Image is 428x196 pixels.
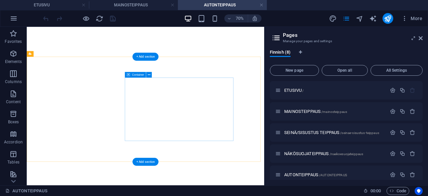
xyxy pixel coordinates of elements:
[329,14,337,22] button: design
[96,15,103,22] i: Reload page
[284,130,379,135] span: SEINÄ/SISUSTUS TEIPPAUS
[390,172,396,178] div: Settings
[319,173,347,177] span: /AUTONTEIPPAUS
[390,187,406,195] span: Code
[89,1,178,9] h4: MAINOSTEIPPAUS
[5,79,22,84] p: Columns
[375,188,376,193] span: :
[5,187,47,195] a: Click to cancel selection. Double-click to open Pages
[4,139,23,145] p: Accordion
[5,59,22,64] p: Elements
[7,159,19,165] p: Tables
[132,73,144,76] span: Container
[342,15,350,22] i: Pages (Ctrl+Alt+S)
[370,65,423,76] button: All Settings
[95,14,103,22] button: reload
[390,130,396,135] div: Settings
[82,14,90,22] button: Click here to leave preview mode and continue editing
[132,53,158,61] div: + Add section
[400,87,405,93] div: Duplicate
[390,87,396,93] div: Settings
[283,38,409,44] h3: Manage your pages and settings
[373,68,420,72] span: All Settings
[330,152,363,156] span: /naekoesuojateippaus
[252,15,258,21] i: On resize automatically adjust zoom level to fit chosen device.
[390,151,396,156] div: Settings
[410,172,415,178] div: Remove
[410,87,415,93] div: The startpage cannot be deleted
[322,65,368,76] button: Open all
[283,32,423,38] h2: Pages
[400,130,405,135] div: Duplicate
[325,68,365,72] span: Open all
[369,14,377,22] button: text_generator
[302,89,304,92] span: /
[270,48,291,58] span: Finnish (8)
[342,14,350,22] button: pages
[284,172,347,177] span: AUTONTEIPPAUS
[282,88,387,92] div: ETUSIVU/
[410,151,415,156] div: Remove
[270,50,423,62] div: Language Tabs
[370,187,381,195] span: 00 00
[363,187,381,195] h6: Session time
[387,187,409,195] button: Code
[400,151,405,156] div: Duplicate
[399,13,425,24] button: More
[340,131,379,135] span: /seinae-sisustus-teippaus
[369,15,377,22] i: AI Writer
[6,99,21,105] p: Content
[224,14,248,22] button: 70%
[282,109,387,114] div: MAINOSTEIPPAUS/mainosteippaus
[356,15,363,22] i: Navigator
[401,15,422,22] span: More
[415,187,423,195] button: Usercentrics
[329,15,337,22] i: Design (Ctrl+Alt+Y)
[282,173,387,177] div: AUTONTEIPPAUS/AUTONTEIPPAUS
[356,14,364,22] button: navigator
[132,158,158,166] div: + Add section
[178,1,267,9] h4: AUTONTEIPPAUS
[273,68,316,72] span: New page
[321,110,347,114] span: /mainosteippaus
[284,109,347,114] span: Click to open page
[410,130,415,135] div: Remove
[400,109,405,114] div: Duplicate
[400,172,405,178] div: Duplicate
[8,119,19,125] p: Boxes
[270,65,319,76] button: New page
[383,13,393,24] button: publish
[384,15,392,22] i: Publish
[284,88,304,93] span: Click to open page
[282,151,387,156] div: NÄKÖSUOJATEIPPAUS/naekoesuojateippaus
[5,39,22,44] p: Favorites
[284,151,363,156] span: NÄKÖSUOJATEIPPAUS
[234,14,245,22] h6: 70%
[390,109,396,114] div: Settings
[282,130,387,135] div: SEINÄ/SISUSTUS TEIPPAUS/seinae-sisustus-teippaus
[410,109,415,114] div: Remove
